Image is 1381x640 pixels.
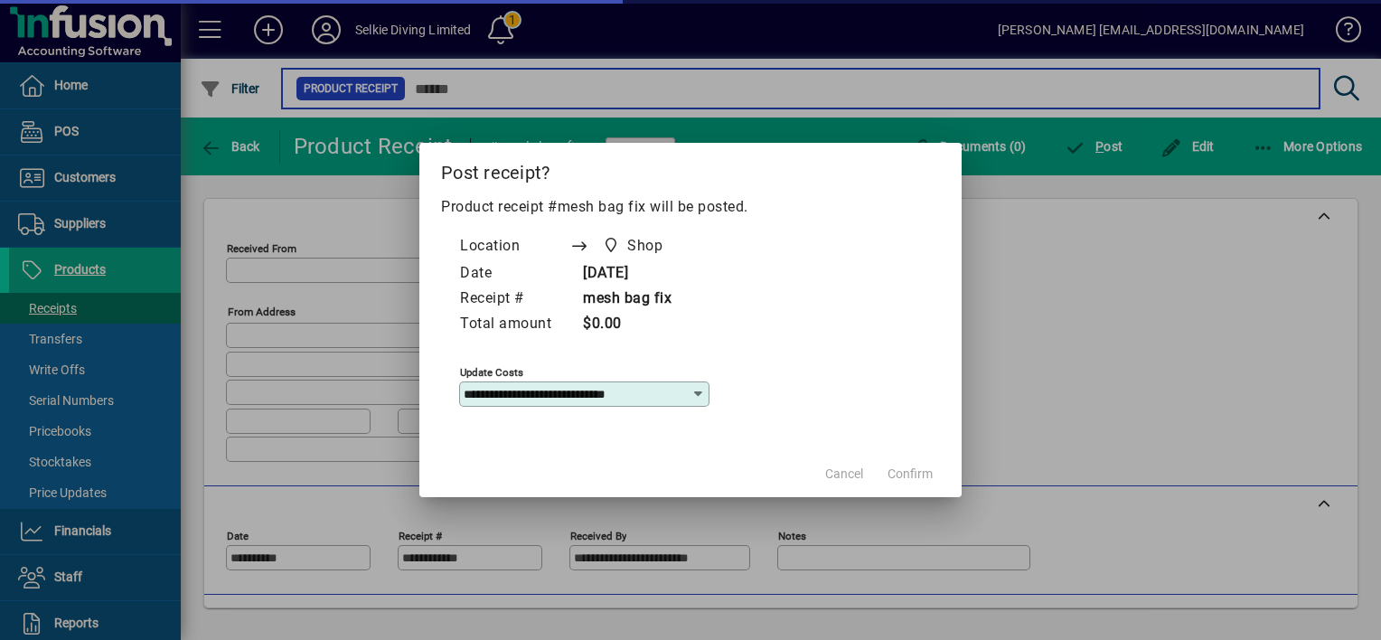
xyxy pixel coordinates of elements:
h2: Post receipt? [419,143,962,195]
td: Date [459,261,569,287]
td: $0.00 [569,312,697,337]
td: mesh bag fix [569,287,697,312]
td: Total amount [459,312,569,337]
p: Product receipt #mesh bag fix will be posted. [441,196,940,218]
mat-label: Update costs [460,366,523,379]
span: Shop [597,233,670,259]
td: Receipt # [459,287,569,312]
span: Shop [627,235,662,257]
td: Location [459,232,569,261]
td: [DATE] [569,261,697,287]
